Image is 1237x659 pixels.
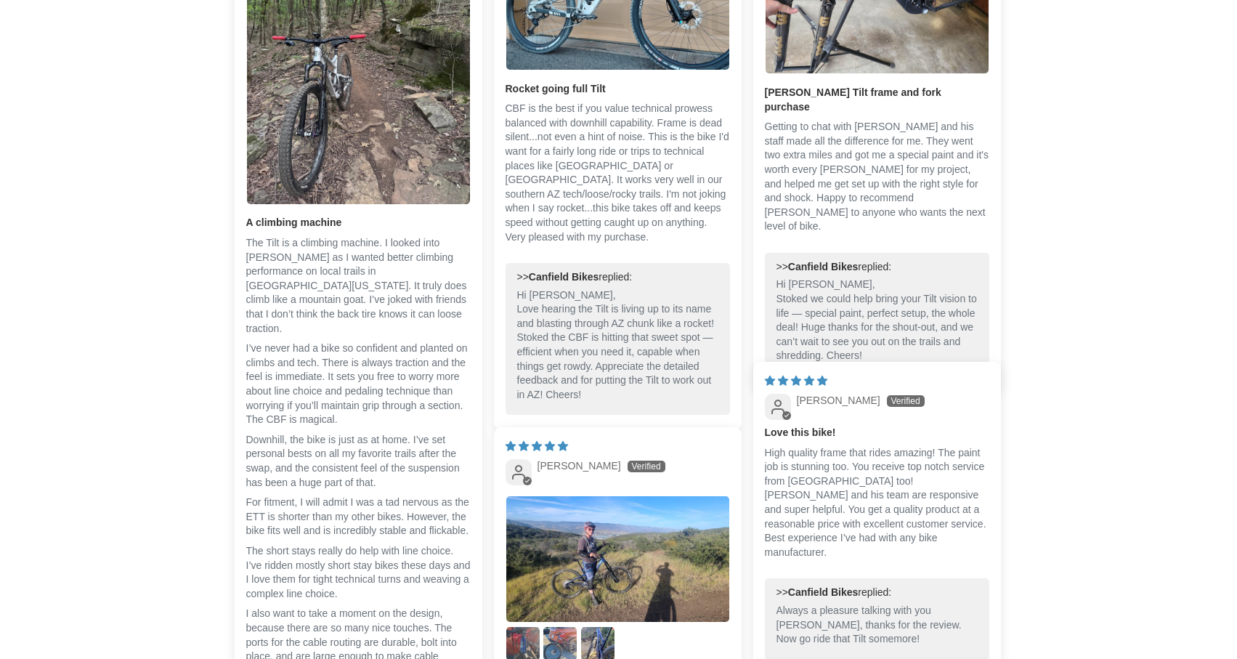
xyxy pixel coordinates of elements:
img: User picture [506,496,729,622]
b: Canfield Bikes [788,261,858,272]
p: Getting to chat with [PERSON_NAME] and his staff made all the difference for me. They went two ex... [765,120,989,234]
b: Canfield Bikes [529,271,599,283]
span: 5 star review [765,375,827,387]
p: Hi [PERSON_NAME], Love hearing the Tilt is living up to its name and blasting through AZ chunk li... [517,288,718,403]
p: The short stays really do help with line choice. I’ve ridden mostly short stay bikes these days a... [246,544,471,601]
p: Always a pleasure talking with you [PERSON_NAME], thanks for the review. Now go ride that Tilt so... [776,604,978,647]
div: >> replied: [517,270,718,285]
p: High quality frame that rides amazing! The paint job is stunning too. You receive top notch servi... [765,446,989,560]
b: Canfield Bikes [788,586,858,598]
p: For fitment, I will admit I was a tad nervous as the ETT is shorter than my other bikes. However,... [246,496,471,538]
b: A climbing machine [246,216,471,230]
div: >> replied: [776,586,978,600]
span: [PERSON_NAME] [797,395,880,406]
b: [PERSON_NAME] Tilt frame and fork purchase [765,86,989,114]
p: Hi [PERSON_NAME], Stoked we could help bring your Tilt vision to life — special paint, perfect se... [776,278,978,363]
p: The Tilt is a climbing machine. I looked into [PERSON_NAME] as I wanted better climbing performan... [246,236,471,336]
p: I’ve never had a bike so confident and planted on climbs and tech. There is always traction and t... [246,341,471,427]
span: 5 star review [506,440,568,452]
p: CBF is the best if you value technical prowess balanced with downhill capability. Frame is dead s... [506,102,730,244]
p: Downhill, the bike is just as at home. I’ve set personal bests on all my favorite trails after th... [246,433,471,490]
span: [PERSON_NAME] [538,460,621,472]
div: >> replied: [776,260,978,275]
b: Rocket going full Tilt [506,82,730,97]
a: Link to user picture 1 [506,496,730,623]
b: Love this bike! [765,426,989,440]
